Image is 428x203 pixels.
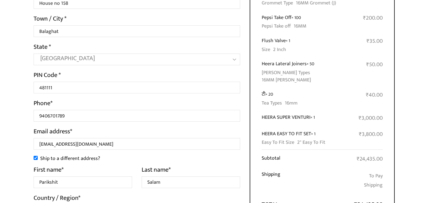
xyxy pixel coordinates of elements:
[262,69,310,76] dt: [PERSON_NAME] Types
[34,98,53,108] label: Phone
[262,76,311,84] p: 16MM [PERSON_NAME]
[262,126,346,150] td: HEERA EASY TO FIT SET
[294,22,306,30] p: 16MM
[34,14,67,24] label: Town / City
[285,99,297,107] p: 16mm
[307,60,314,67] strong: × 50
[297,139,325,146] p: 2" Easy To Fit
[311,130,316,137] strong: × 1
[359,113,383,123] bdi: 3,000.00
[34,70,61,80] label: PIN Code
[366,90,369,100] span: ₹
[34,193,80,203] label: Country / Region
[262,46,270,53] dt: Size
[34,156,38,160] input: Ship to a different address?
[366,60,369,69] span: ₹
[366,60,383,69] bdi: 50.00
[357,154,360,164] span: ₹
[34,42,51,52] label: State
[366,90,383,100] bdi: 40.00
[359,130,383,139] bdi: 3,800.00
[262,57,346,87] td: Heera Lateral Joiners
[262,99,282,107] dt: Tea Types
[310,114,315,121] strong: × 1
[265,91,273,98] strong: × 20
[34,54,240,65] span: State
[40,154,100,162] span: Ship to a different address?
[262,10,346,33] td: Pepsi Take Off
[363,13,366,23] span: ₹
[34,165,64,175] label: First name
[273,46,286,53] p: 2 Inch
[363,13,383,23] bdi: 200.00
[262,110,346,126] td: HEERA SUPER VENTURI
[262,22,291,30] dt: Pepsi Take off
[367,36,369,46] span: ₹
[262,87,346,110] td: टी
[357,154,383,164] bdi: 24,435.00
[359,130,362,139] span: ₹
[291,14,301,21] strong: × 100
[367,36,383,46] bdi: 35.00
[40,54,222,63] span: Madhya Pradesh
[350,171,382,189] label: To Pay Shipping
[262,167,346,196] th: Shipping
[286,37,290,44] strong: × 1
[262,150,346,167] th: Subtotal
[262,139,294,146] dt: Easy To Fit Size
[34,126,72,136] label: Email address
[359,113,361,123] span: ₹
[142,165,171,175] label: Last name
[262,34,346,57] td: Flush Valve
